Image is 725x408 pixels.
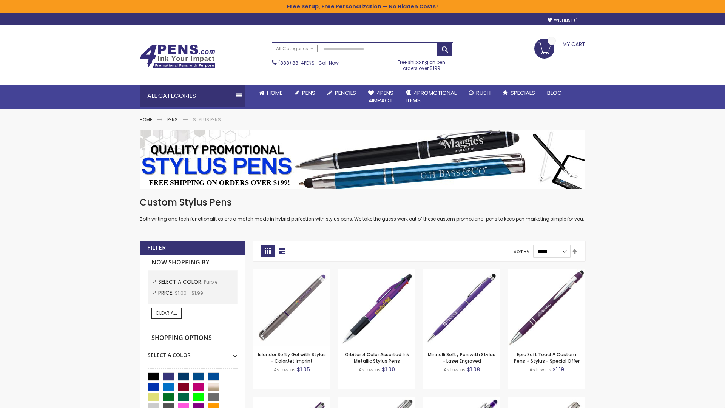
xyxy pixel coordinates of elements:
[140,196,585,223] div: Both writing and tech functionalities are a match made in hybrid perfection with stylus pens. We ...
[158,289,175,297] span: Price
[547,89,562,97] span: Blog
[261,245,275,257] strong: Grid
[368,89,393,104] span: 4Pens 4impact
[167,116,178,123] a: Pens
[335,89,356,97] span: Pencils
[272,43,318,55] a: All Categories
[193,116,221,123] strong: Stylus Pens
[253,397,330,403] a: Avendale Velvet Touch Stylus Gel Pen-Purple
[156,310,177,316] span: Clear All
[258,351,326,364] a: Islander Softy Gel with Stylus - ColorJet Imprint
[476,89,491,97] span: Rush
[140,85,245,107] div: All Categories
[541,85,568,101] a: Blog
[390,56,454,71] div: Free shipping on pen orders over $199
[497,85,541,101] a: Specials
[508,397,585,403] a: Tres-Chic Touch Pen - Standard Laser-Purple
[140,116,152,123] a: Home
[278,60,340,66] span: - Call Now!
[151,308,182,318] a: Clear All
[148,255,238,270] strong: Now Shopping by
[321,85,362,101] a: Pencils
[148,330,238,346] strong: Shopping Options
[508,269,585,275] a: 4P-MS8B-Purple
[548,17,578,23] a: Wishlist
[302,89,315,97] span: Pens
[359,366,381,373] span: As low as
[423,269,500,275] a: Minnelli Softy Pen with Stylus - Laser Engraved-Purple
[253,269,330,346] img: Islander Softy Gel with Stylus - ColorJet Imprint-Purple
[514,248,529,255] label: Sort By
[362,85,400,109] a: 4Pens4impact
[345,351,409,364] a: Orbitor 4 Color Assorted Ink Metallic Stylus Pens
[148,346,238,359] div: Select A Color
[267,89,282,97] span: Home
[508,269,585,346] img: 4P-MS8B-Purple
[297,366,310,373] span: $1.05
[444,366,466,373] span: As low as
[514,351,580,364] a: Epic Soft Touch® Custom Pens + Stylus - Special Offer
[204,279,217,285] span: Purple
[140,130,585,189] img: Stylus Pens
[463,85,497,101] a: Rush
[338,269,415,346] img: Orbitor 4 Color Assorted Ink Metallic Stylus Pens-Purple
[382,366,395,373] span: $1.00
[552,366,564,373] span: $1.19
[140,44,215,68] img: 4Pens Custom Pens and Promotional Products
[423,269,500,346] img: Minnelli Softy Pen with Stylus - Laser Engraved-Purple
[338,397,415,403] a: Tres-Chic with Stylus Metal Pen - Standard Laser-Purple
[253,85,288,101] a: Home
[400,85,463,109] a: 4PROMOTIONALITEMS
[278,60,315,66] a: (888) 88-4PENS
[467,366,480,373] span: $1.08
[274,366,296,373] span: As low as
[338,269,415,275] a: Orbitor 4 Color Assorted Ink Metallic Stylus Pens-Purple
[529,366,551,373] span: As low as
[423,397,500,403] a: Phoenix Softy with Stylus Pen - Laser-Purple
[158,278,204,286] span: Select A Color
[175,290,203,296] span: $1.00 - $1.99
[511,89,535,97] span: Specials
[253,269,330,275] a: Islander Softy Gel with Stylus - ColorJet Imprint-Purple
[288,85,321,101] a: Pens
[276,46,314,52] span: All Categories
[428,351,495,364] a: Minnelli Softy Pen with Stylus - Laser Engraved
[140,196,585,209] h1: Custom Stylus Pens
[147,244,166,252] strong: Filter
[406,89,457,104] span: 4PROMOTIONAL ITEMS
